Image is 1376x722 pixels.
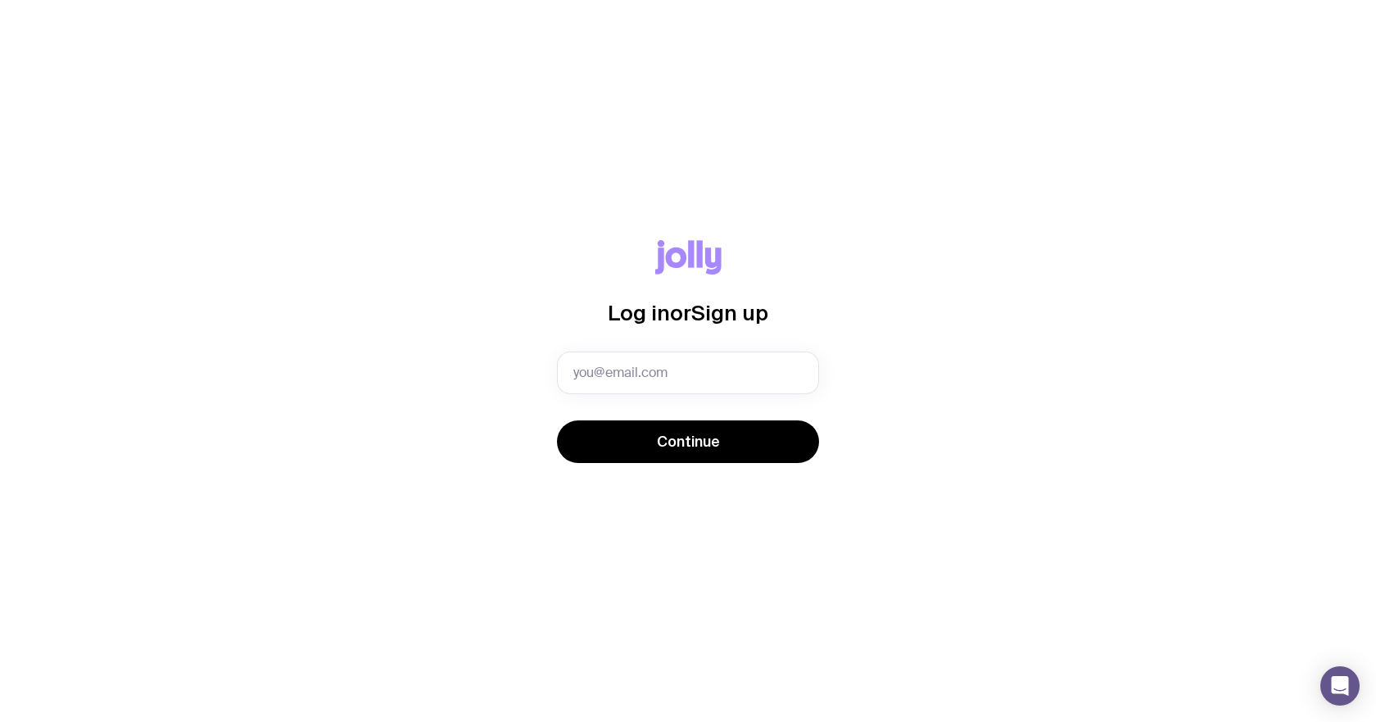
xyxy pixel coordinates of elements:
span: or [670,301,691,325]
span: Continue [657,432,720,452]
input: you@email.com [557,352,819,394]
div: Open Intercom Messenger [1320,666,1360,706]
span: Log in [608,301,670,325]
button: Continue [557,420,819,463]
span: Sign up [691,301,768,325]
